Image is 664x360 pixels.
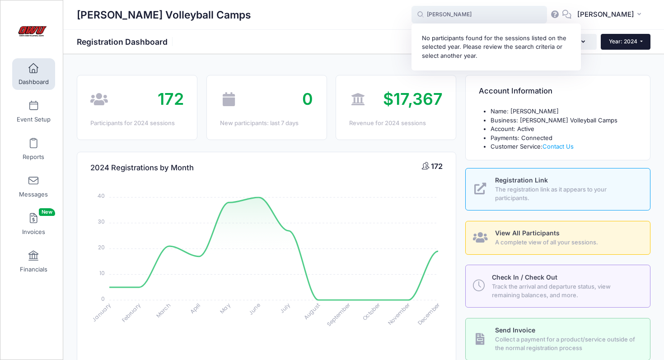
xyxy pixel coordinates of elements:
div: Participants for 2024 sessions [90,119,184,128]
h1: Registration Dashboard [77,37,175,47]
h4: 2024 Registrations by Month [90,155,194,181]
a: Dashboard [12,58,55,90]
span: 172 [158,89,184,109]
tspan: May [218,301,232,315]
a: Contact Us [542,143,574,150]
button: [PERSON_NAME] [571,5,650,25]
span: Dashboard [19,78,49,86]
tspan: 30 [98,218,105,225]
a: Reports [12,133,55,165]
span: [PERSON_NAME] [577,9,634,19]
span: 172 [431,162,443,171]
tspan: September [325,301,352,327]
a: Financials [12,246,55,277]
span: New [39,208,55,216]
li: Customer Service: [491,142,637,151]
span: Event Setup [17,116,51,123]
a: View All Participants A complete view of all your sessions. [465,221,650,255]
span: Send Invoice [495,326,535,334]
tspan: 0 [101,295,105,302]
span: 0 [302,89,313,109]
h1: [PERSON_NAME] Volleyball Camps [77,5,251,25]
li: Business: [PERSON_NAME] Volleyball Camps [491,116,637,125]
tspan: 40 [98,192,105,200]
a: Event Setup [12,96,55,127]
button: Year: 2024 [601,34,650,49]
tspan: January [90,301,112,323]
span: Reports [23,153,44,161]
span: Year: 2024 [609,38,637,45]
tspan: December [416,301,442,327]
span: Messages [19,191,48,198]
tspan: April [188,301,202,315]
span: $17,367 [383,89,443,109]
tspan: July [279,301,292,315]
a: Messages [12,171,55,202]
span: Registration Link [495,176,548,184]
div: No participants found for the sessions listed on the selected year. Please review the search crit... [422,34,571,61]
span: Invoices [22,228,45,236]
tspan: 10 [99,269,105,277]
li: Payments: Connected [491,134,637,143]
tspan: August [302,301,322,321]
a: InvoicesNew [12,208,55,240]
span: Check In / Check Out [492,273,557,281]
tspan: November [386,301,412,327]
span: Collect a payment for a product/service outside of the normal registration process [495,335,640,353]
a: Registration Link The registration link as it appears to your participants. [465,168,650,210]
tspan: February [120,301,142,323]
div: Revenue for 2024 sessions [349,119,443,128]
a: Kirsta Cobb Volleyball Camps [0,9,64,52]
tspan: June [247,301,262,316]
li: Account: Active [491,125,637,134]
a: Check In / Check Out Track the arrival and departure status, view remaining balances, and more. [465,265,650,307]
span: Track the arrival and departure status, view remaining balances, and more. [492,282,640,300]
img: Kirsta Cobb Volleyball Camps [15,14,49,48]
input: Search by First Name, Last Name, or Email... [411,6,547,24]
h4: Account Information [479,79,552,104]
li: Name: [PERSON_NAME] [491,107,637,116]
tspan: 20 [98,243,105,251]
tspan: October [361,301,382,322]
span: The registration link as it appears to your participants. [495,185,640,203]
div: New participants: last 7 days [220,119,313,128]
span: Financials [20,266,47,273]
span: A complete view of all your sessions. [495,238,640,247]
span: View All Participants [495,229,560,237]
tspan: March [154,301,173,319]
